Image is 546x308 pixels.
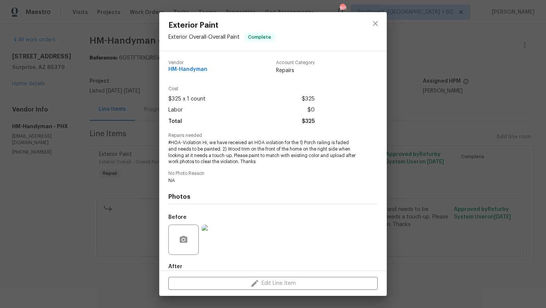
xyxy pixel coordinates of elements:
[168,60,207,65] span: Vendor
[168,264,182,269] h5: After
[168,67,207,72] span: HM-Handyman
[366,14,384,33] button: close
[340,5,345,12] div: 811
[168,215,187,220] h5: Before
[245,33,274,41] span: Complete
[276,60,315,65] span: Account Category
[168,193,378,201] h4: Photos
[168,140,357,165] span: #HOA-Violation Hi, we have received an HOA violation for the 1) Porch railing is faded and needs ...
[168,133,378,138] span: Repairs needed
[168,86,315,91] span: Cost
[168,171,378,176] span: No Photo Reason
[168,35,240,40] span: Exterior Overall - Overall Paint
[168,116,182,127] span: Total
[276,67,315,74] span: Repairs
[302,116,315,127] span: $325
[308,105,315,116] span: $0
[168,178,357,184] span: NA
[168,105,183,116] span: Labor
[302,94,315,105] span: $325
[168,21,275,30] span: Exterior Paint
[168,94,206,105] span: $325 x 1 count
